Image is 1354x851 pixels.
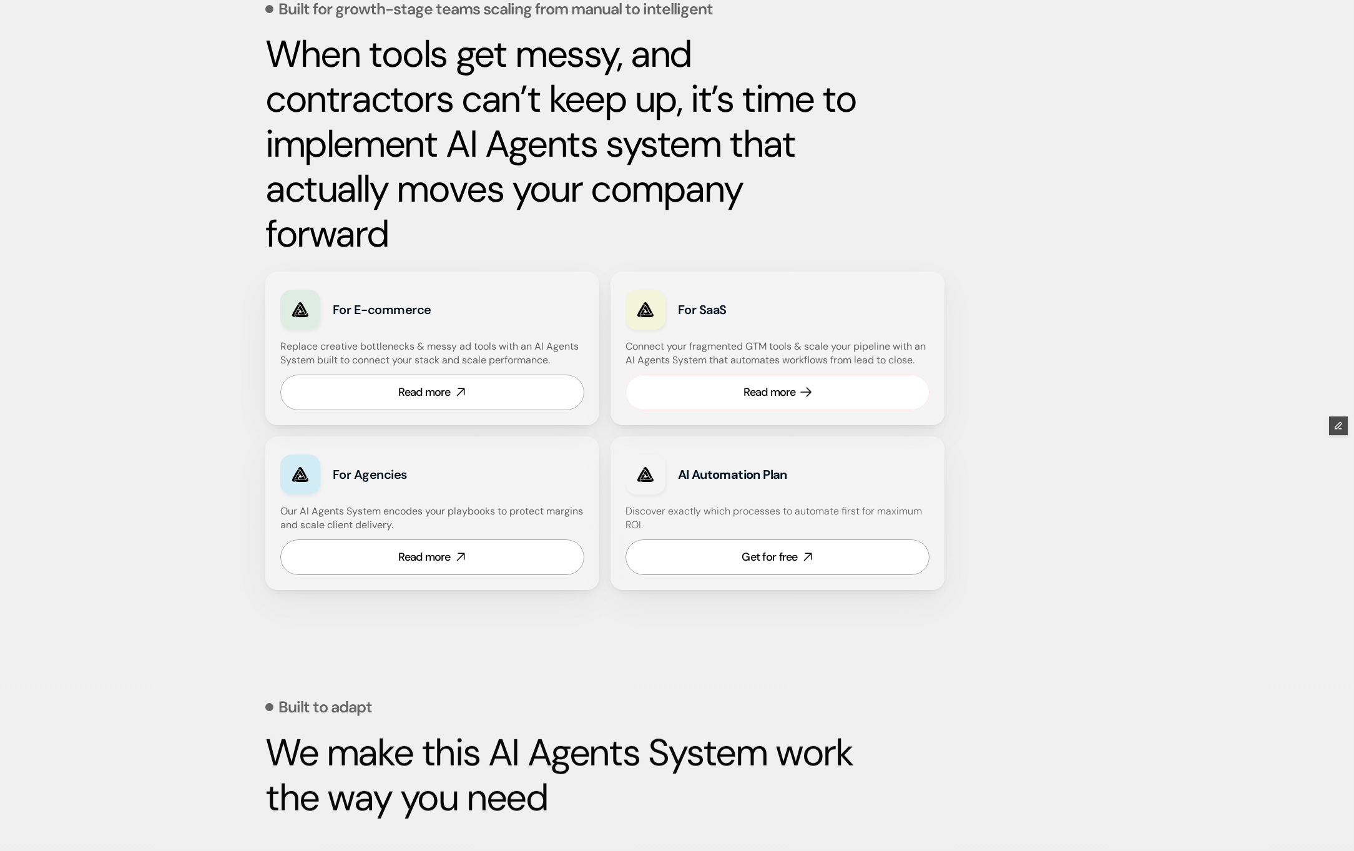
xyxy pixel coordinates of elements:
h4: Our AI Agents System encodes your playbooks to protect margins and scale client delivery. [280,504,584,533]
h3: For SaaS [678,301,848,318]
h4: Replace creative bottlenecks & messy ad tools with an AI Agents System built to connect your stac... [280,340,581,368]
div: Read more [398,385,451,400]
div: Get for free [742,549,797,565]
strong: AI Automation Plan [678,466,787,483]
strong: We make this AI Agents System work the way you need [265,728,861,822]
h4: Connect your fragmented GTM tools & scale your pipeline with an AI Agents System that automates w... [625,340,936,368]
h3: For Agencies [333,466,503,483]
button: Edit Framer Content [1329,416,1348,435]
div: Read more [398,549,451,565]
a: Read more [280,375,584,410]
p: Built to adapt [278,699,372,715]
a: Read more [280,539,584,575]
a: Get for free [625,539,930,575]
strong: When tools get messy, and contractors can’t keep up, it’s time to implement AI Agents system that... [265,29,865,258]
h3: For E-commerce [333,301,503,318]
h4: Discover exactly which processes to automate first for maximum ROI. [625,504,930,533]
a: Read more [625,375,930,410]
div: Read more [743,385,796,400]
